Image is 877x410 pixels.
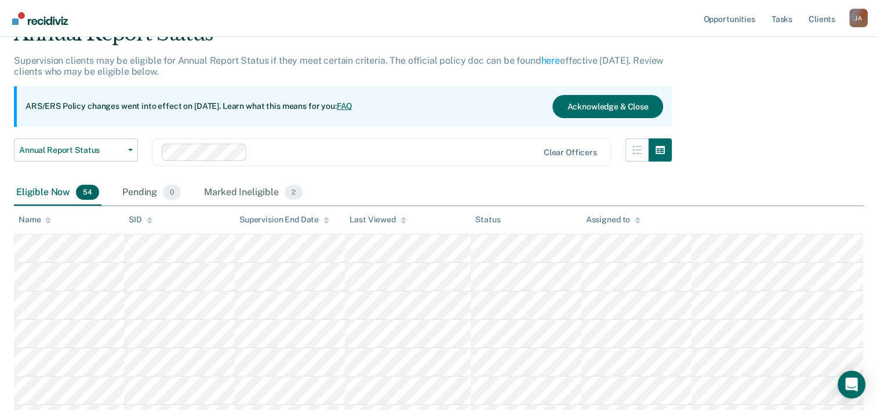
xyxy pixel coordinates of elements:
div: J A [849,9,868,27]
span: 0 [163,185,181,200]
p: Supervision clients may be eligible for Annual Report Status if they meet certain criteria. The o... [14,55,663,77]
div: Name [19,215,51,225]
p: ARS/ERS Policy changes went into effect on [DATE]. Learn what this means for you: [26,101,352,112]
div: Annual Report Status [14,22,672,55]
div: Assigned to [586,215,641,225]
img: Recidiviz [12,12,68,25]
div: Clear officers [544,148,597,158]
div: Open Intercom Messenger [838,371,865,398]
div: SID [129,215,152,225]
span: 2 [285,185,303,200]
a: FAQ [337,101,353,111]
button: Annual Report Status [14,138,138,162]
div: Supervision End Date [239,215,329,225]
div: Eligible Now54 [14,180,101,206]
span: Annual Report Status [19,145,123,155]
div: Pending0 [120,180,183,206]
div: Status [475,215,500,225]
button: Acknowledge & Close [552,95,663,118]
div: Marked Ineligible2 [202,180,305,206]
span: 54 [76,185,99,200]
button: Profile dropdown button [849,9,868,27]
div: Last Viewed [350,215,406,225]
a: here [541,55,560,66]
